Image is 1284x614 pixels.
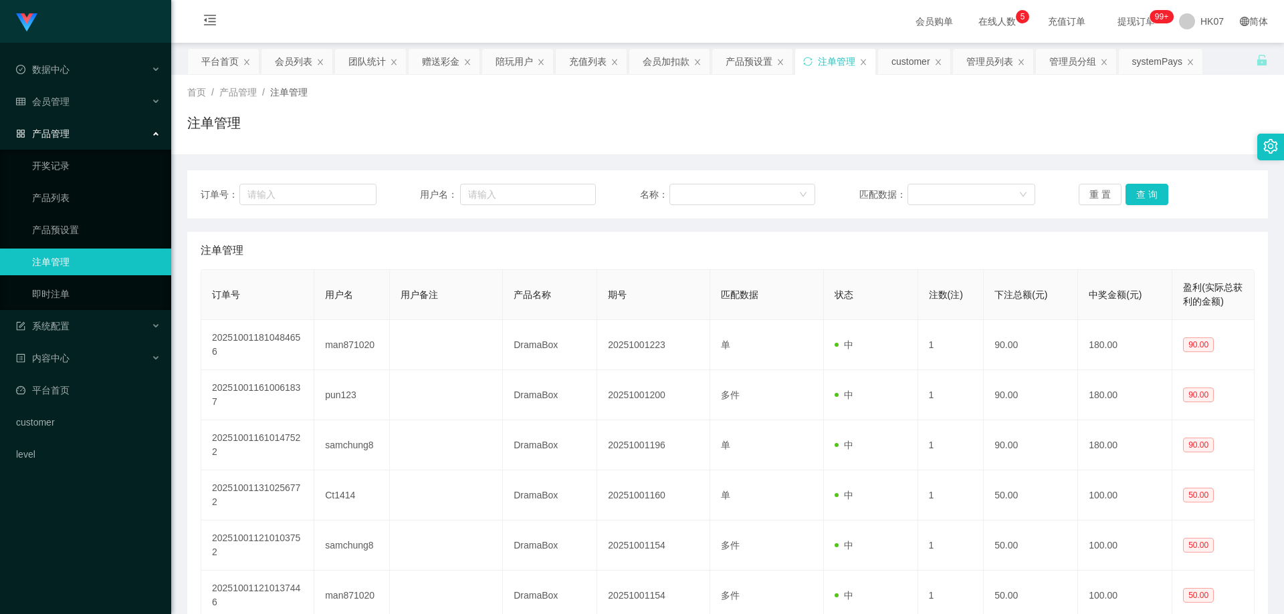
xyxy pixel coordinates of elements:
[1183,588,1214,603] span: 50.00
[1078,320,1172,370] td: 180.00
[314,520,390,571] td: samchung8
[201,188,239,202] span: 订单号：
[390,58,398,66] i: 图标: close
[984,420,1078,470] td: 90.00
[420,188,460,202] span: 用户名：
[1150,10,1174,23] sup: 345
[314,370,390,420] td: pun123
[597,370,710,420] td: 20251001200
[608,289,627,300] span: 期号
[726,49,772,74] div: 产品预设置
[211,87,214,98] span: /
[401,289,438,300] span: 用户备注
[16,65,25,74] i: 图标: check-circle-o
[16,441,160,468] a: level
[693,58,702,66] i: 图标: close
[316,58,324,66] i: 图标: close
[201,49,239,74] div: 平台首页
[776,58,784,66] i: 图标: close
[460,184,596,205] input: 请输入
[835,339,853,350] span: 中
[1041,17,1092,26] span: 充值订单
[721,339,730,350] span: 单
[1021,10,1025,23] p: 5
[348,49,386,74] div: 团队统计
[835,540,853,551] span: 中
[201,470,314,520] td: 202510011310256772
[16,353,25,363] i: 图标: profile
[934,58,942,66] i: 图标: close
[32,281,160,307] a: 即时注单
[918,320,984,370] td: 1
[537,58,545,66] i: 图标: close
[16,64,70,75] span: 数据中心
[1183,282,1243,307] span: 盈利(实际总获利的金额)
[1256,54,1268,66] i: 图标: unlock
[1049,49,1096,74] div: 管理员分组
[918,520,984,571] td: 1
[201,320,314,370] td: 202510011810484656
[187,87,206,98] span: 首页
[1183,388,1214,402] span: 90.00
[799,190,807,200] i: 图标: down
[16,97,25,106] i: 图标: table
[503,520,597,571] td: DramaBox
[212,289,240,300] span: 订单号
[1100,58,1108,66] i: 图标: close
[803,57,813,66] i: 图标: sync
[422,49,459,74] div: 赠送彩金
[463,58,471,66] i: 图标: close
[721,490,730,500] span: 单
[16,321,25,331] i: 图标: form
[569,49,607,74] div: 充值列表
[984,370,1078,420] td: 90.00
[503,370,597,420] td: DramaBox
[835,490,853,500] span: 中
[275,49,312,74] div: 会员列表
[611,58,619,66] i: 图标: close
[1132,49,1182,74] div: systemPays
[1078,370,1172,420] td: 180.00
[1126,184,1168,205] button: 查 询
[201,520,314,571] td: 202510011210103752
[514,289,551,300] span: 产品名称
[859,58,867,66] i: 图标: close
[503,470,597,520] td: DramaBox
[1111,17,1162,26] span: 提现订单
[929,289,963,300] span: 注数(注)
[597,320,710,370] td: 20251001223
[187,113,241,133] h1: 注单管理
[835,590,853,601] span: 中
[32,184,160,211] a: 产品列表
[187,1,233,43] i: 图标: menu-fold
[16,96,70,107] span: 会员管理
[1183,438,1214,452] span: 90.00
[1078,520,1172,571] td: 100.00
[1016,10,1029,23] sup: 5
[643,49,689,74] div: 会员加扣款
[243,58,251,66] i: 图标: close
[818,49,855,74] div: 注单管理
[32,216,160,243] a: 产品预设置
[721,440,730,450] span: 单
[1079,184,1121,205] button: 重 置
[314,470,390,520] td: Ct1414
[835,390,853,400] span: 中
[1019,190,1027,200] i: 图标: down
[918,470,984,520] td: 1
[1186,58,1194,66] i: 图标: close
[1078,470,1172,520] td: 100.00
[597,520,710,571] td: 20251001154
[1263,139,1278,154] i: 图标: setting
[201,370,314,420] td: 202510011610061837
[597,420,710,470] td: 20251001196
[16,377,160,404] a: 图标: dashboard平台首页
[16,353,70,363] span: 内容中心
[325,289,353,300] span: 用户名
[721,540,740,551] span: 多件
[496,49,533,74] div: 陪玩用户
[835,289,853,300] span: 状态
[201,420,314,470] td: 202510011610147522
[984,320,1078,370] td: 90.00
[966,49,1013,74] div: 管理员列表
